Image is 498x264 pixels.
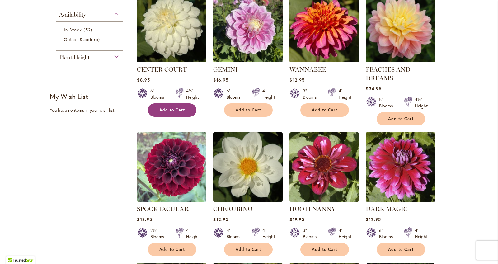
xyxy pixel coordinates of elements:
[312,107,337,113] span: Add to Cart
[366,58,435,64] a: PEACHES AND DREAMS
[227,227,244,240] div: 4" Blooms
[379,97,397,109] div: 5" Blooms
[213,132,283,202] img: CHERUBINO
[415,227,428,240] div: 4' Height
[213,205,252,213] a: CHERUBINO
[388,116,414,121] span: Add to Cart
[213,58,283,64] a: GEMINI
[50,107,133,113] div: You have no items in your wish list.
[366,197,435,203] a: DARK MAGIC
[262,88,275,100] div: 4' Height
[137,58,206,64] a: CENTER COURT
[213,66,238,73] a: GEMINI
[213,197,283,203] a: CHERUBINO
[377,112,425,125] button: Add to Cart
[312,247,337,252] span: Add to Cart
[289,58,359,64] a: WANNABEE
[388,247,414,252] span: Add to Cart
[289,132,359,202] img: HOOTENANNY
[186,227,199,240] div: 4' Height
[64,26,116,33] a: In Stock 52
[59,11,86,18] span: Availability
[159,247,185,252] span: Add to Cart
[379,227,397,240] div: 6" Blooms
[186,88,199,100] div: 4½' Height
[289,77,304,83] span: $12.95
[262,227,275,240] div: 4' Height
[148,243,196,256] button: Add to Cart
[227,88,244,100] div: 6" Blooms
[339,88,351,100] div: 4' Height
[5,242,22,259] iframe: Launch Accessibility Center
[137,205,189,213] a: SPOOKTACULAR
[159,107,185,113] span: Add to Cart
[137,77,150,83] span: $8.95
[150,227,168,240] div: 2½" Blooms
[289,205,336,213] a: HOOTENANNY
[50,92,88,101] strong: My Wish List
[213,77,228,83] span: $16.95
[83,26,93,33] span: 52
[289,197,359,203] a: HOOTENANNY
[366,216,381,222] span: $12.95
[94,36,101,43] span: 5
[137,66,187,73] a: CENTER COURT
[64,36,116,43] a: Out of Stock 5
[415,97,428,109] div: 4½' Height
[300,243,349,256] button: Add to Cart
[300,103,349,117] button: Add to Cart
[366,66,411,82] a: PEACHES AND DREAMS
[148,103,196,117] button: Add to Cart
[213,216,228,222] span: $12.95
[289,216,304,222] span: $19.95
[366,86,381,92] span: $34.95
[150,88,168,100] div: 6" Blooms
[339,227,351,240] div: 4' Height
[224,103,273,117] button: Add to Cart
[303,88,320,100] div: 3" Blooms
[64,36,92,42] span: Out of Stock
[64,27,82,33] span: In Stock
[59,54,90,61] span: Plant Height
[137,132,206,202] img: Spooktacular
[303,227,320,240] div: 3" Blooms
[366,205,407,213] a: DARK MAGIC
[366,132,435,202] img: DARK MAGIC
[137,197,206,203] a: Spooktacular
[289,66,326,73] a: WANNABEE
[236,107,261,113] span: Add to Cart
[236,247,261,252] span: Add to Cart
[224,243,273,256] button: Add to Cart
[137,216,152,222] span: $13.95
[377,243,425,256] button: Add to Cart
